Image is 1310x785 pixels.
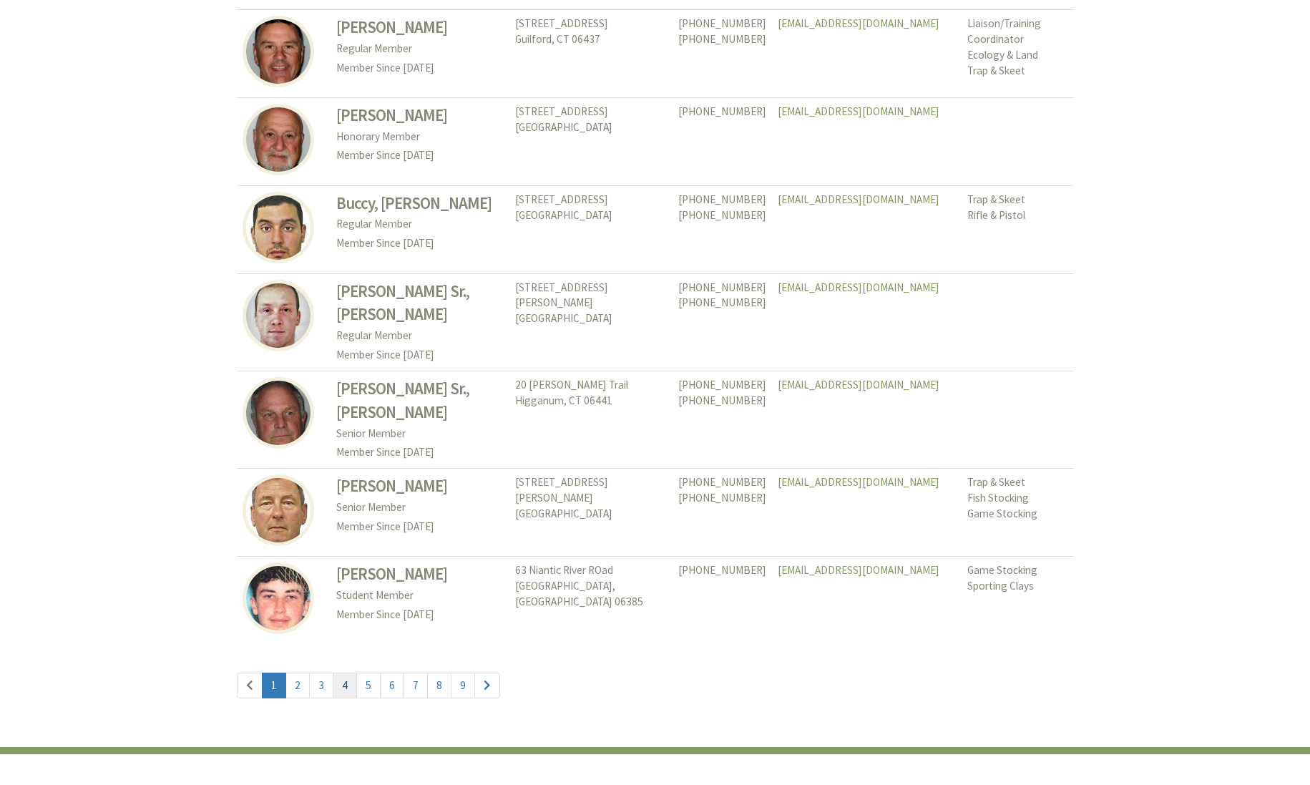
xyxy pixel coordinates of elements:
[962,9,1074,97] td: Liaison/Training Coordinator Ecology & Land Trap & Skeet
[333,673,357,698] a: 4
[237,658,1074,714] nav: Page Navigation
[778,192,939,206] a: [EMAIL_ADDRESS][DOMAIN_NAME]
[404,673,428,698] a: 7
[673,557,772,644] td: [PHONE_NUMBER]
[243,104,314,175] img: James Bucci
[673,185,772,273] td: [PHONE_NUMBER] [PHONE_NUMBER]
[243,280,314,351] img: David Buckley
[962,469,1074,557] td: Trap & Skeet Fish Stocking Game Stocking
[673,469,772,557] td: [PHONE_NUMBER] [PHONE_NUMBER]
[243,16,314,87] img: T.R. Brysh
[336,443,504,462] p: Member Since [DATE]
[336,605,504,625] p: Member Since [DATE]
[285,673,310,698] a: 2
[427,673,451,698] a: 8
[336,346,504,365] p: Member Since [DATE]
[336,234,504,253] p: Member Since [DATE]
[336,127,504,147] p: Honorary Member
[509,185,673,273] td: [STREET_ADDRESS] [GEOGRAPHIC_DATA]
[243,474,314,546] img: William Burhans
[380,673,404,698] a: 6
[336,39,504,59] p: Regular Member
[778,281,939,294] a: [EMAIL_ADDRESS][DOMAIN_NAME]
[509,97,673,185] td: [STREET_ADDRESS] [GEOGRAPHIC_DATA]
[778,563,939,577] a: [EMAIL_ADDRESS][DOMAIN_NAME]
[962,557,1074,644] td: Game Stocking Sporting Clays
[509,469,673,557] td: [STREET_ADDRESS][PERSON_NAME] [GEOGRAPHIC_DATA]
[673,371,772,468] td: [PHONE_NUMBER] [PHONE_NUMBER]
[243,562,314,634] img: Casey Burns
[509,273,673,371] td: [STREET_ADDRESS][PERSON_NAME] [GEOGRAPHIC_DATA]
[309,673,333,698] a: 3
[336,280,504,327] h3: [PERSON_NAME] Sr., [PERSON_NAME]
[673,97,772,185] td: [PHONE_NUMBER]
[336,377,504,424] h3: [PERSON_NAME] Sr., [PERSON_NAME]
[336,59,504,78] p: Member Since [DATE]
[962,185,1074,273] td: Trap & Skeet Rifle & Pistol
[778,378,939,391] a: [EMAIL_ADDRESS][DOMAIN_NAME]
[336,562,504,586] h3: [PERSON_NAME]
[336,16,504,39] h3: [PERSON_NAME]
[509,557,673,644] td: 63 Niantic River ROad [GEOGRAPHIC_DATA], [GEOGRAPHIC_DATA] 06385
[243,377,314,449] img: Robert Burdon
[262,673,286,698] a: 1
[336,474,504,498] h3: [PERSON_NAME]
[673,273,772,371] td: [PHONE_NUMBER] [PHONE_NUMBER]
[509,9,673,97] td: [STREET_ADDRESS] Guilford, CT 06437
[336,424,504,444] p: Senior Member
[336,146,504,165] p: Member Since [DATE]
[356,673,381,698] a: 5
[778,475,939,489] a: [EMAIL_ADDRESS][DOMAIN_NAME]
[778,16,939,30] a: [EMAIL_ADDRESS][DOMAIN_NAME]
[336,326,504,346] p: Regular Member
[336,586,504,605] p: Student Member
[509,371,673,468] td: 20 [PERSON_NAME] Trail Higganum, CT 06441
[336,517,504,537] p: Member Since [DATE]
[336,498,504,517] p: Senior Member
[336,192,504,215] h3: Buccy, [PERSON_NAME]
[336,215,504,234] p: Regular Member
[336,104,504,127] h3: [PERSON_NAME]
[451,673,475,698] a: 9
[673,9,772,97] td: [PHONE_NUMBER] [PHONE_NUMBER]
[778,104,939,118] a: [EMAIL_ADDRESS][DOMAIN_NAME]
[243,192,314,263] img: Stefano Buccy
